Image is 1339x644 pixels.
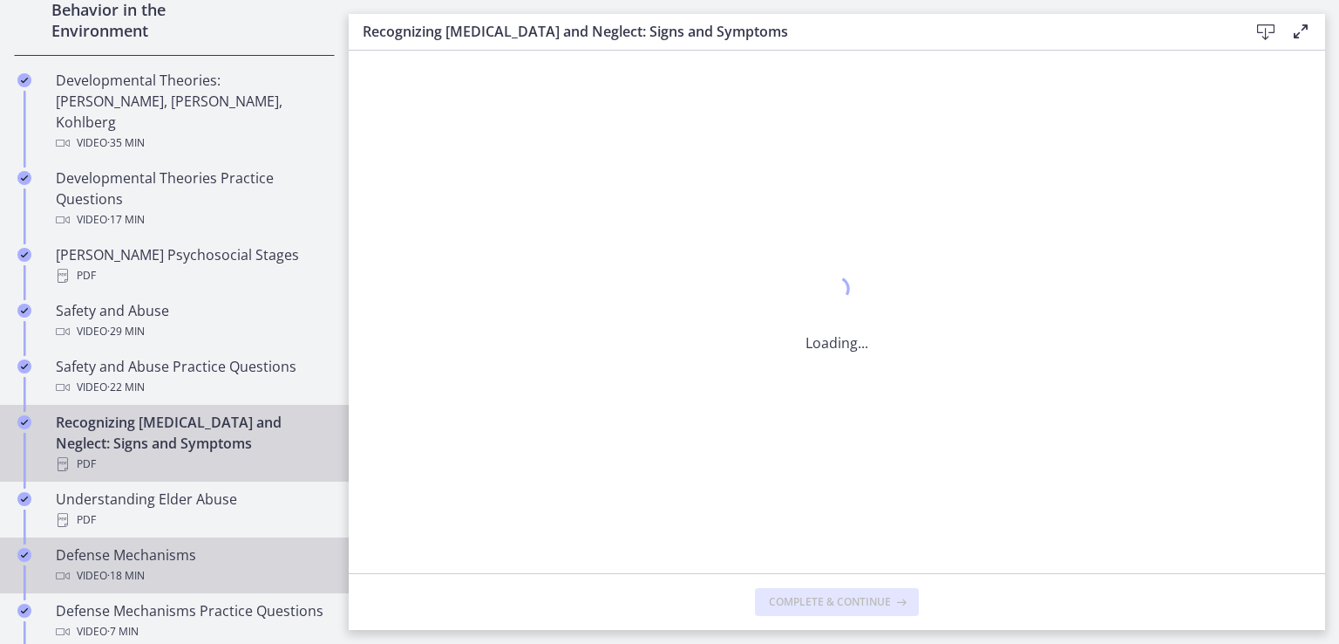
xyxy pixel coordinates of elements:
i: Completed [17,492,31,506]
i: Completed [17,248,31,262]
div: Recognizing [MEDICAL_DATA] and Neglect: Signs and Symptoms [56,412,328,475]
i: Completed [17,171,31,185]
div: Video [56,321,328,342]
div: Understanding Elder Abuse [56,489,328,531]
i: Completed [17,304,31,318]
div: Video [56,565,328,586]
i: Completed [17,415,31,429]
div: 1 [805,271,868,312]
span: · 18 min [107,565,145,586]
div: PDF [56,265,328,286]
div: PDF [56,454,328,475]
div: Developmental Theories Practice Questions [56,168,328,230]
div: Defense Mechanisms [56,545,328,586]
div: Video [56,133,328,154]
span: · 22 min [107,377,145,398]
div: Developmental Theories: [PERSON_NAME], [PERSON_NAME], Kohlberg [56,70,328,154]
span: Complete & continue [769,595,891,609]
span: · 35 min [107,133,145,154]
div: PDF [56,510,328,531]
i: Completed [17,73,31,87]
i: Completed [17,548,31,562]
div: Video [56,209,328,230]
div: Defense Mechanisms Practice Questions [56,600,328,642]
div: Safety and Abuse Practice Questions [56,356,328,398]
div: Safety and Abuse [56,300,328,342]
i: Completed [17,360,31,373]
i: Completed [17,604,31,618]
span: · 17 min [107,209,145,230]
p: Loading... [805,332,868,353]
button: Complete & continue [755,588,919,616]
div: [PERSON_NAME] Psychosocial Stages [56,244,328,286]
div: Video [56,377,328,398]
span: · 29 min [107,321,145,342]
h3: Recognizing [MEDICAL_DATA] and Neglect: Signs and Symptoms [363,21,1220,42]
div: Video [56,621,328,642]
span: · 7 min [107,621,139,642]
